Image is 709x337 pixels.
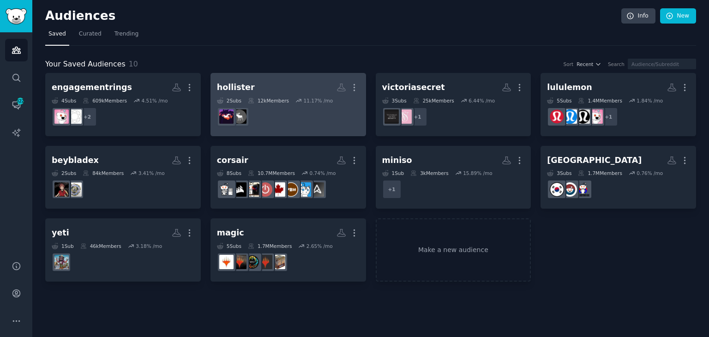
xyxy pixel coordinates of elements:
a: Make a new audience [376,218,531,282]
div: 2.65 % /mo [306,243,333,249]
h2: Audiences [45,9,621,24]
img: koreatravel [563,182,577,197]
img: magicthecirclejerking [245,255,259,269]
div: 12k Members [248,97,289,104]
img: Lululemen [576,109,590,124]
img: buildmeapc [297,182,311,197]
a: [GEOGRAPHIC_DATA]3Subs1.7MMembers0.76% /mokoreakoreatravelLiving_in_Korea [541,146,696,209]
img: buildapc [219,182,234,197]
img: MagicArena [232,255,246,269]
img: BeybladeX [54,182,69,197]
a: Trending [111,27,142,46]
div: 0.76 % /mo [637,170,663,176]
span: Saved [48,30,66,38]
img: Corsair [232,182,246,197]
div: [GEOGRAPHIC_DATA] [547,155,642,166]
a: 322 [5,94,28,116]
a: lululemon5Subs1.4MMembers1.84% /mo+1EngagementRingsLululemenlululemonBSTlululemon [541,73,696,136]
span: Curated [79,30,102,38]
img: ASUS [310,182,324,197]
a: beybladex2Subs84kMembers3.41% /moBeybladeBeybladeX [45,146,201,209]
button: Recent [577,61,601,67]
img: magicTCG [219,255,234,269]
div: victoriasecret [382,82,445,93]
img: sealedmtgdeals [271,255,285,269]
div: 3 Sub s [547,170,571,176]
img: PcBuildHelp [284,182,298,197]
div: 25k Members [413,97,454,104]
div: 1.4M Members [578,97,622,104]
div: engagementrings [52,82,132,93]
div: magic [217,227,244,239]
div: beybladex [52,155,99,166]
div: 11.17 % /mo [304,97,333,104]
img: Living_in_Korea [550,182,564,197]
img: mtg [258,255,272,269]
img: bapcsalescanada [271,182,285,197]
div: 6.44 % /mo [469,97,495,104]
div: lululemon [547,82,592,93]
div: miniso [382,155,412,166]
span: Recent [577,61,593,67]
img: Diamonds [67,109,82,124]
div: 8 Sub s [217,170,241,176]
a: Saved [45,27,69,46]
div: 1 Sub [382,170,404,176]
div: Sort [564,61,574,67]
img: AbercrombieandFitch [232,109,246,124]
div: + 1 [599,107,618,126]
img: PcBuild [245,182,259,197]
div: 2 Sub s [217,97,241,104]
div: 46k Members [80,243,121,249]
div: 1.7M Members [578,170,622,176]
div: 4.51 % /mo [141,97,168,104]
div: 1.7M Members [248,243,292,249]
img: buildapcsales [258,182,272,197]
img: HollisterCO [219,109,234,124]
input: Audience/Subreddit [628,59,696,69]
div: + 1 [408,107,427,126]
div: 10.7M Members [248,170,295,176]
div: hollister [217,82,255,93]
img: lululemonBST [563,109,577,124]
div: 3 Sub s [382,97,407,104]
div: 0.74 % /mo [310,170,336,176]
a: victoriasecret3Subs25kMembers6.44% /mo+1victoriasecretsVictoriasecretbeauty [376,73,531,136]
div: 4 Sub s [52,97,76,104]
img: korea [576,182,590,197]
img: victoriasecrets [397,109,412,124]
div: yeti [52,227,69,239]
img: YetiCoolers [54,255,69,269]
div: + 2 [78,107,97,126]
div: corsair [217,155,248,166]
a: miniso1Sub3kMembers15.89% /mo+1 [376,146,531,209]
a: engagementrings4Subs609kMembers4.51% /mo+2DiamondsEngagementRings [45,73,201,136]
div: 3k Members [410,170,448,176]
div: 2 Sub s [52,170,76,176]
img: lululemon [550,109,564,124]
div: + 1 [382,180,402,199]
a: Curated [76,27,105,46]
span: 10 [129,60,138,68]
a: yeti1Sub46kMembers3.18% /moYetiCoolers [45,218,201,282]
img: EngagementRings [589,109,603,124]
div: 5 Sub s [547,97,571,104]
span: 322 [16,98,24,104]
img: Beyblade [67,182,82,197]
div: 1 Sub [52,243,74,249]
div: 3.41 % /mo [138,170,165,176]
div: 5 Sub s [217,243,241,249]
a: magic5Subs1.7MMembers2.65% /mosealedmtgdealsmtgmagicthecirclejerkingMagicArenamagicTCG [210,218,366,282]
a: corsair8Subs10.7MMembers0.74% /moASUSbuildmeapcPcBuildHelpbapcsalescanadabuildapcsalesPcBuildCors... [210,146,366,209]
a: Info [621,8,655,24]
a: New [660,8,696,24]
a: hollister2Subs12kMembers11.17% /moAbercrombieandFitchHollisterCO [210,73,366,136]
span: Your Saved Audiences [45,59,126,70]
div: 3.18 % /mo [136,243,162,249]
div: 609k Members [83,97,127,104]
div: 1.84 % /mo [637,97,663,104]
span: Trending [114,30,138,38]
div: Search [608,61,625,67]
div: 84k Members [83,170,124,176]
img: Victoriasecretbeauty [385,109,399,124]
